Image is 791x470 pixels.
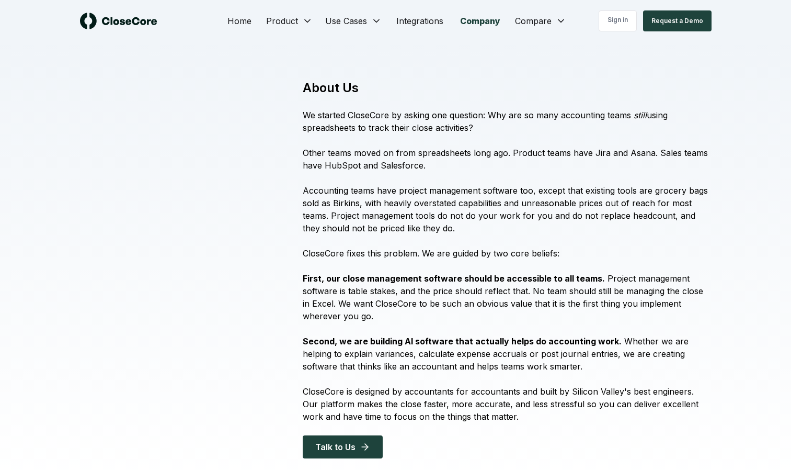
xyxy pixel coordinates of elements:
a: Sign in [599,10,637,31]
p: CloseCore is designed by accountants for accountants and built by Silicon Valley's best engineers... [303,385,711,423]
strong: Second, we are building AI software that actually helps do accounting work. [303,336,622,346]
p: Project management software is table stakes, and the price should reflect that. No team should st... [303,272,711,322]
button: Product [260,10,319,31]
p: We started CloseCore by asking one question: Why are so many accounting teams using spreadsheets ... [303,109,711,134]
a: Company [452,10,509,31]
button: Use Cases [319,10,388,31]
span: Product [266,15,298,27]
p: Accounting teams have project management software too, except that existing tools are grocery bag... [303,184,711,234]
h1: About Us [303,80,711,96]
p: Whether we are helping to explain variances, calculate expense accruals or post journal entries, ... [303,335,711,373]
a: Integrations [388,10,452,31]
button: Talk to Us [303,435,383,458]
p: CloseCore fixes this problem. We are guided by two core beliefs: [303,247,711,260]
button: Compare [509,10,572,31]
p: Other teams moved on from spreadsheets long ago. Product teams have Jira and Asana. Sales teams h... [303,147,711,172]
button: Request a Demo [643,10,712,31]
a: Home [219,10,260,31]
i: still [634,110,647,120]
img: logo [80,13,157,29]
span: Compare [515,15,552,27]
strong: First, our close management software should be accessible to all teams. [303,273,605,284]
span: Use Cases [325,15,367,27]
